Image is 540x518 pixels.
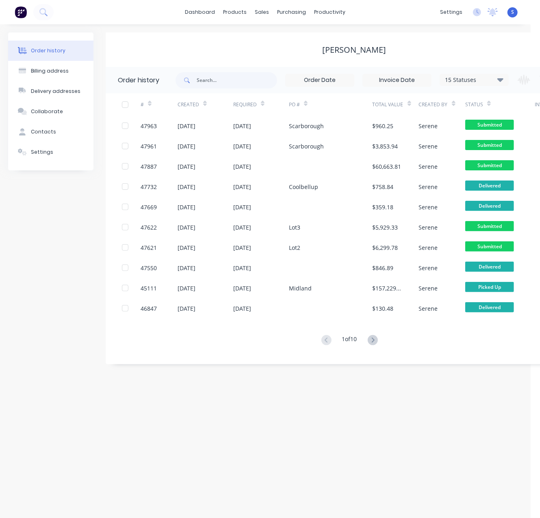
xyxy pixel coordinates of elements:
[233,203,251,211] div: [DATE]
[419,101,448,108] div: Created By
[373,304,394,313] div: $130.48
[233,284,251,292] div: [DATE]
[465,302,514,312] span: Delivered
[141,183,157,191] div: 47732
[465,201,514,211] span: Delivered
[8,41,93,61] button: Order history
[233,223,251,232] div: [DATE]
[178,142,195,150] div: [DATE]
[373,162,401,171] div: $60,663.81
[251,6,273,18] div: sales
[419,243,438,252] div: Serene
[465,241,514,251] span: Submitted
[31,47,65,54] div: Order history
[178,183,195,191] div: [DATE]
[141,264,157,272] div: 47550
[465,93,535,116] div: Status
[289,284,312,292] div: Midland
[373,122,394,130] div: $960.25
[178,243,195,252] div: [DATE]
[465,262,514,272] span: Delivered
[419,142,438,150] div: Serene
[8,61,93,81] button: Billing address
[178,93,233,116] div: Created
[465,221,514,231] span: Submitted
[8,81,93,101] button: Delivery addresses
[273,6,310,18] div: purchasing
[419,183,438,191] div: Serene
[141,101,144,108] div: #
[181,6,219,18] a: dashboard
[233,101,257,108] div: Required
[289,243,300,252] div: Lot2
[465,101,483,108] div: Status
[141,284,157,292] div: 45111
[419,203,438,211] div: Serene
[440,75,508,84] div: 15 Statuses
[465,181,514,191] span: Delivered
[141,162,157,171] div: 47887
[289,183,318,191] div: Coolbellup
[178,122,195,130] div: [DATE]
[373,203,394,211] div: $359.18
[178,162,195,171] div: [DATE]
[310,6,350,18] div: productivity
[465,160,514,170] span: Submitted
[419,304,438,313] div: Serene
[31,88,80,95] div: Delivery addresses
[436,6,466,18] div: settings
[233,93,289,116] div: Required
[8,142,93,162] button: Settings
[141,304,157,313] div: 46847
[178,203,195,211] div: [DATE]
[419,93,465,116] div: Created By
[233,264,251,272] div: [DATE]
[31,128,56,135] div: Contacts
[286,74,354,86] input: Order Date
[363,74,431,86] input: Invoice Date
[289,142,324,150] div: Scarborough
[373,284,403,292] div: $157,229.09
[233,162,251,171] div: [DATE]
[178,264,195,272] div: [DATE]
[233,243,251,252] div: [DATE]
[419,264,438,272] div: Serene
[31,67,69,75] div: Billing address
[419,122,438,130] div: Serene
[289,223,300,232] div: Lot3
[178,284,195,292] div: [DATE]
[419,223,438,232] div: Serene
[465,120,514,130] span: Submitted
[373,93,419,116] div: Total Value
[233,142,251,150] div: [DATE]
[118,75,159,85] div: Order history
[373,243,398,252] div: $6,299.78
[233,183,251,191] div: [DATE]
[373,264,394,272] div: $846.89
[141,223,157,232] div: 47622
[511,9,514,16] span: S
[141,122,157,130] div: 47963
[373,101,403,108] div: Total Value
[31,108,63,115] div: Collaborate
[141,142,157,150] div: 47961
[342,335,357,346] div: 1 of 10
[419,284,438,292] div: Serene
[289,93,373,116] div: PO #
[178,223,195,232] div: [DATE]
[289,122,324,130] div: Scarborough
[323,45,386,55] div: [PERSON_NAME]
[15,6,27,18] img: Factory
[373,183,394,191] div: $758.84
[289,101,300,108] div: PO #
[178,304,195,313] div: [DATE]
[373,223,398,232] div: $5,929.33
[8,101,93,122] button: Collaborate
[373,142,398,150] div: $3,853.94
[8,122,93,142] button: Contacts
[141,93,178,116] div: #
[141,203,157,211] div: 47669
[31,148,53,156] div: Settings
[219,6,251,18] div: products
[197,72,277,88] input: Search...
